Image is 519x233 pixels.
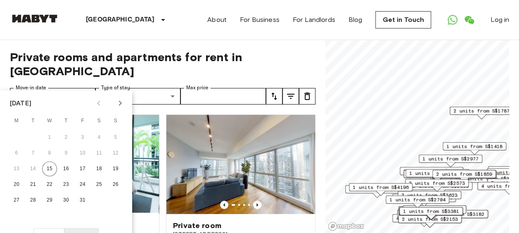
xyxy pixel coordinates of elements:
[424,210,488,223] div: Map marker
[59,177,73,192] button: 23
[26,193,40,208] button: 28
[406,206,462,213] span: 1 units from S$4200
[399,207,463,220] div: Map marker
[220,201,228,209] button: Previous image
[92,113,107,129] span: Saturday
[9,113,24,129] span: Monday
[386,195,449,208] div: Map marker
[207,15,227,25] a: About
[173,221,221,231] span: Private room
[75,193,90,208] button: 31
[113,96,127,110] button: Next month
[405,179,469,192] div: Map marker
[108,162,123,176] button: 19
[432,170,496,183] div: Map marker
[419,155,482,167] div: Map marker
[166,115,315,214] img: Marketing picture of unit SG-01-072-003-04
[42,193,57,208] button: 29
[392,214,456,227] div: Map marker
[26,113,40,129] span: Tuesday
[349,183,412,196] div: Map marker
[16,84,46,91] label: Move-in date
[59,113,73,129] span: Thursday
[409,182,472,195] div: Map marker
[428,210,484,218] span: 1 units from S$3182
[328,221,364,231] a: Mapbox logo
[405,169,469,182] div: Map marker
[75,113,90,129] span: Friday
[42,177,57,192] button: 22
[9,177,24,192] button: 20
[409,169,465,177] span: 1 units from S$3024
[101,84,130,91] label: Type of stay
[422,155,479,162] span: 1 units from S$2977
[397,209,461,222] div: Map marker
[92,162,107,176] button: 18
[75,162,90,176] button: 17
[403,167,460,175] span: 3 units from S$1985
[436,170,492,178] span: 2 units from S$1859
[10,98,31,108] div: [DATE]
[9,193,24,208] button: 27
[186,84,209,91] label: Max price
[10,50,315,78] span: Private rooms and apartments for rent in [GEOGRAPHIC_DATA]
[433,170,496,183] div: Map marker
[403,205,466,218] div: Map marker
[491,15,509,25] a: Log in
[453,107,510,114] span: 2 units from S$1787
[345,185,409,198] div: Map marker
[86,15,155,25] p: [GEOGRAPHIC_DATA]
[59,162,73,176] button: 16
[108,113,123,129] span: Sunday
[299,88,315,105] button: tune
[266,88,282,105] button: tune
[348,15,363,25] a: Blog
[398,215,462,228] div: Map marker
[75,177,90,192] button: 24
[401,191,457,199] span: 2 units from S$3623
[42,113,57,129] span: Wednesday
[240,15,280,25] a: For Business
[450,107,513,119] div: Map marker
[400,167,463,180] div: Map marker
[59,193,73,208] button: 30
[409,179,465,187] span: 3 units from S$2573
[398,206,462,219] div: Map marker
[389,196,446,203] span: 1 units from S$2704
[108,177,123,192] button: 26
[446,143,502,150] span: 1 units from S$1418
[353,183,409,191] span: 1 units from S$4196
[398,191,461,204] div: Map marker
[92,177,107,192] button: 25
[253,201,261,209] button: Previous image
[293,15,335,25] a: For Landlords
[403,207,459,215] span: 1 units from S$3381
[443,142,506,155] div: Map marker
[403,170,470,183] div: Map marker
[282,88,299,105] button: tune
[396,214,452,222] span: 4 units from S$1680
[461,12,477,28] a: Open WeChat
[10,14,59,23] img: Habyt
[42,162,57,176] button: 15
[26,177,40,192] button: 21
[444,12,461,28] a: Open WhatsApp
[375,11,431,29] a: Get in Touch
